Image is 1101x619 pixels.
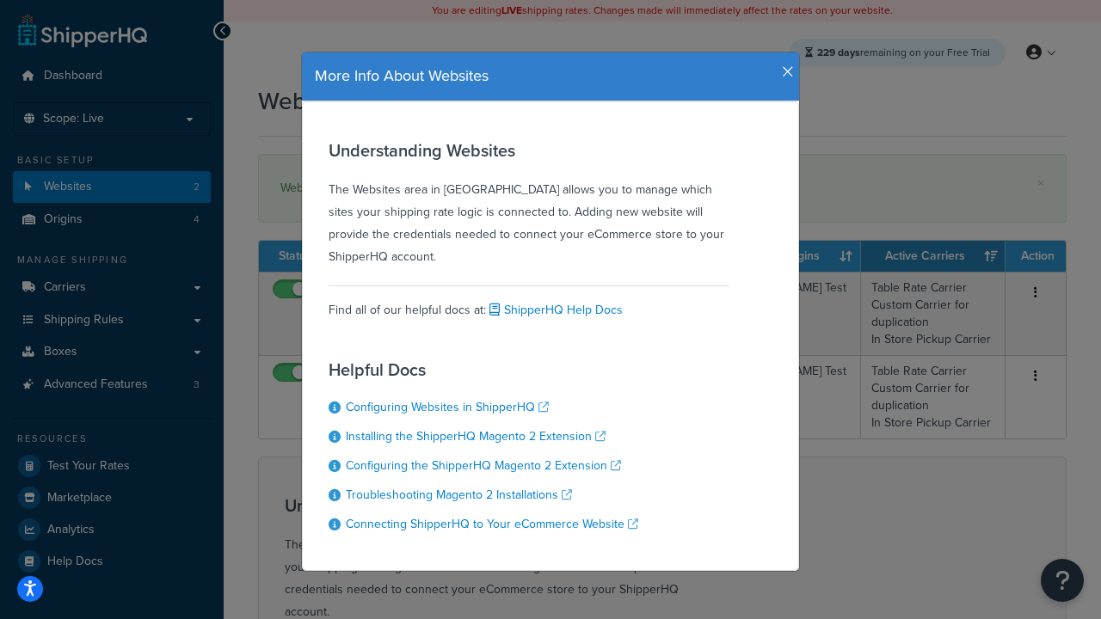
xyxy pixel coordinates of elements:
a: Configuring the ShipperHQ Magento 2 Extension [346,457,621,475]
a: Connecting ShipperHQ to Your eCommerce Website [346,515,638,533]
a: Configuring Websites in ShipperHQ [346,398,549,416]
h4: More Info About Websites [315,65,786,88]
a: Installing the ShipperHQ Magento 2 Extension [346,427,606,445]
a: Troubleshooting Magento 2 Installations [346,486,572,504]
h3: Helpful Docs [329,360,638,379]
a: ShipperHQ Help Docs [486,301,623,319]
h3: Understanding Websites [329,141,729,160]
div: Find all of our helpful docs at: [329,285,729,322]
div: The Websites area in [GEOGRAPHIC_DATA] allows you to manage which sites your shipping rate logic ... [329,141,729,268]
